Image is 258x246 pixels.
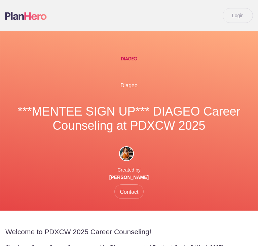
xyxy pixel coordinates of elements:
p: Created by [109,166,149,196]
h1: ***MENTEE SIGN UP*** DIAGEO Career Counseling at PDXCW 2025 [5,104,253,133]
h2: Welcome to PDXCW 2025 Career Counseling! [5,227,253,237]
span: Contact [114,184,143,199]
img: Logo main planhero [5,12,47,20]
a: Login [223,8,253,23]
div: Diageo [5,45,253,99]
span: [PERSON_NAME] [109,175,149,180]
img: Headshot 2023.1 [119,146,134,161]
img: Untitled design [116,45,143,72]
